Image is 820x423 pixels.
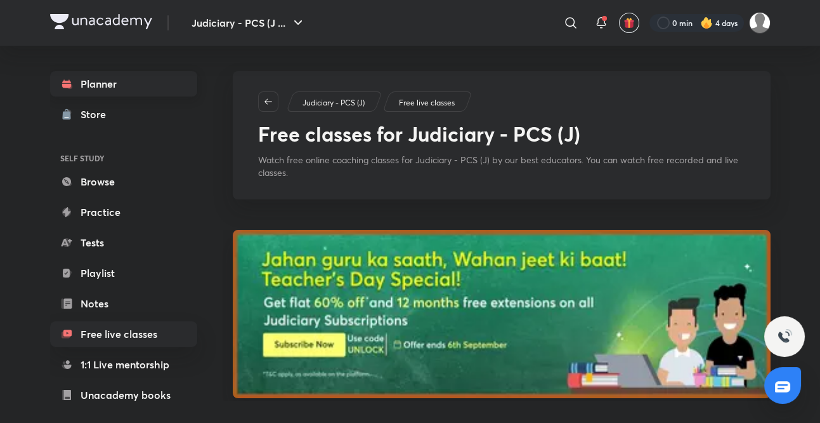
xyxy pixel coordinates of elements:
[50,71,197,97] a: Planner
[50,382,197,408] a: Unacademy books
[258,154,745,179] p: Watch free online coaching classes for Judiciary - PCS (J) by our best educators. You can watch f...
[50,260,197,286] a: Playlist
[50,199,197,225] a: Practice
[623,17,635,29] img: avatar
[50,14,152,32] a: Company Logo
[303,97,365,109] p: Judiciary - PCS (J)
[81,107,114,122] div: Store
[258,122,580,146] h1: Free classes for Judiciary - PCS (J)
[184,10,313,36] button: Judiciary - PCS (J ...
[50,230,197,255] a: Tests
[50,321,197,347] a: Free live classes
[50,147,197,169] h6: SELF STUDY
[396,97,457,109] a: Free live classes
[50,102,197,127] a: Store
[233,230,771,400] a: banner
[777,329,792,344] img: ttu
[50,14,152,29] img: Company Logo
[50,169,197,194] a: Browse
[749,12,771,34] img: Shivangee Singh
[700,17,713,29] img: streak
[399,97,455,109] p: Free live classes
[619,13,639,33] button: avatar
[50,352,197,377] a: 1:1 Live mentorship
[300,97,367,109] a: Judiciary - PCS (J)
[233,230,771,398] img: banner
[50,291,197,316] a: Notes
